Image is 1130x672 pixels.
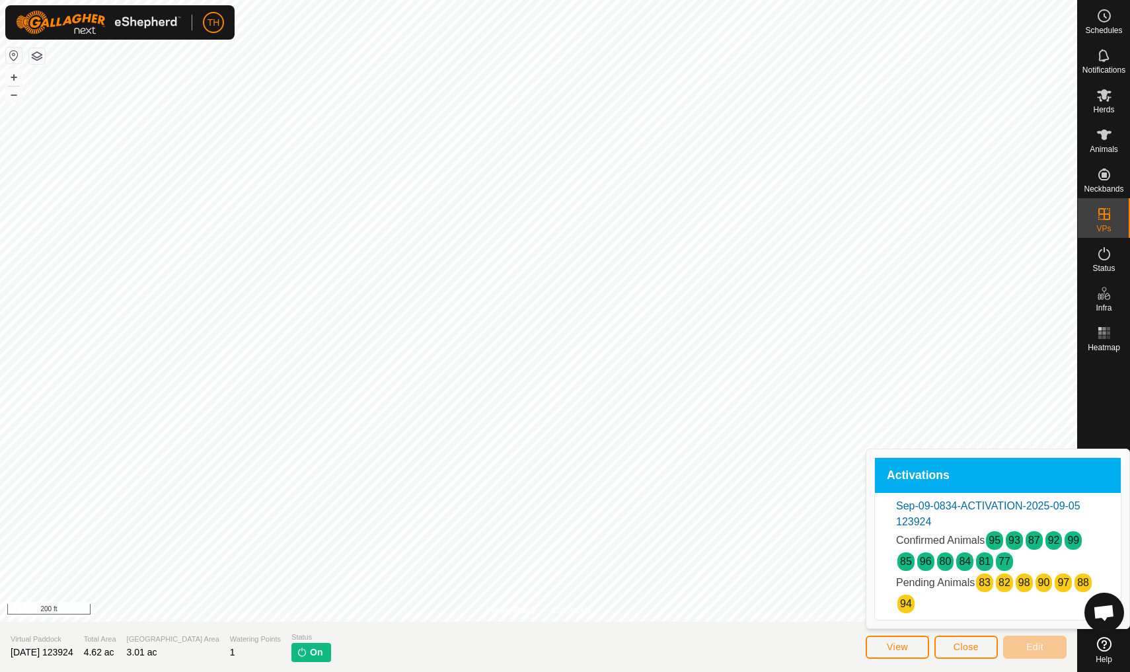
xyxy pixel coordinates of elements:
span: Watering Points [230,634,281,645]
a: 85 [900,556,912,567]
span: Infra [1096,304,1111,312]
span: VPs [1096,225,1111,233]
span: Pending Animals [896,577,975,588]
img: turn-on [297,647,307,657]
button: Map Layers [29,48,45,64]
button: View [866,636,929,659]
div: Open chat [1084,593,1124,632]
a: Privacy Policy [486,605,536,616]
span: Total Area [84,634,116,645]
span: Animals [1090,145,1118,153]
span: TH [207,16,220,30]
button: Edit [1003,636,1067,659]
a: 77 [998,556,1010,567]
span: Notifications [1082,66,1125,74]
a: 88 [1077,577,1089,588]
a: Help [1078,632,1130,669]
a: 96 [920,556,932,567]
span: Neckbands [1084,185,1123,193]
span: On [310,646,322,659]
a: 93 [1008,535,1020,546]
a: 98 [1018,577,1030,588]
a: Sep-09-0834-ACTIVATION-2025-09-05 123924 [896,500,1080,527]
img: Gallagher Logo [16,11,181,34]
button: + [6,69,22,85]
button: Reset Map [6,48,22,63]
a: 83 [979,577,991,588]
a: 90 [1038,577,1050,588]
a: 80 [940,556,952,567]
a: 99 [1067,535,1079,546]
span: Schedules [1085,26,1122,34]
span: Status [291,632,330,643]
span: Virtual Paddock [11,634,73,645]
span: 1 [230,647,235,657]
a: 95 [989,535,1000,546]
a: 92 [1048,535,1060,546]
span: Activations [887,470,950,482]
a: 84 [959,556,971,567]
span: Edit [1026,642,1043,652]
span: Herds [1093,106,1114,114]
span: 4.62 ac [84,647,114,657]
span: [GEOGRAPHIC_DATA] Area [127,634,219,645]
span: Close [954,642,979,652]
a: 87 [1028,535,1040,546]
span: [DATE] 123924 [11,647,73,657]
a: 97 [1057,577,1069,588]
span: Help [1096,655,1112,663]
span: 3.01 ac [127,647,157,657]
span: Status [1092,264,1115,272]
button: Close [934,636,998,659]
a: 81 [979,556,991,567]
span: View [887,642,908,652]
span: Confirmed Animals [896,535,985,546]
a: 82 [998,577,1010,588]
button: – [6,87,22,102]
a: 94 [900,598,912,609]
span: Heatmap [1088,344,1120,352]
a: Contact Us [552,605,591,616]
